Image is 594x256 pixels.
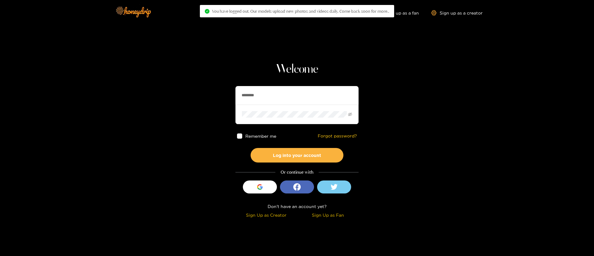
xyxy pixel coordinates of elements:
span: You have logged out. Our models upload new photos and videos daily. Come back soon for more.. [212,9,389,14]
a: Sign up as a fan [377,10,419,15]
span: Remember me [245,134,276,138]
div: Don't have an account yet? [235,203,359,210]
a: Sign up as a creator [431,10,483,15]
div: Sign Up as Fan [299,211,357,219]
button: Log into your account [251,148,343,163]
span: eye-invisible [348,112,352,116]
div: Or continue with [235,169,359,176]
span: check-circle [205,9,209,14]
h1: Welcome [235,62,359,77]
div: Sign Up as Creator [237,211,295,219]
a: Forgot password? [318,133,357,139]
